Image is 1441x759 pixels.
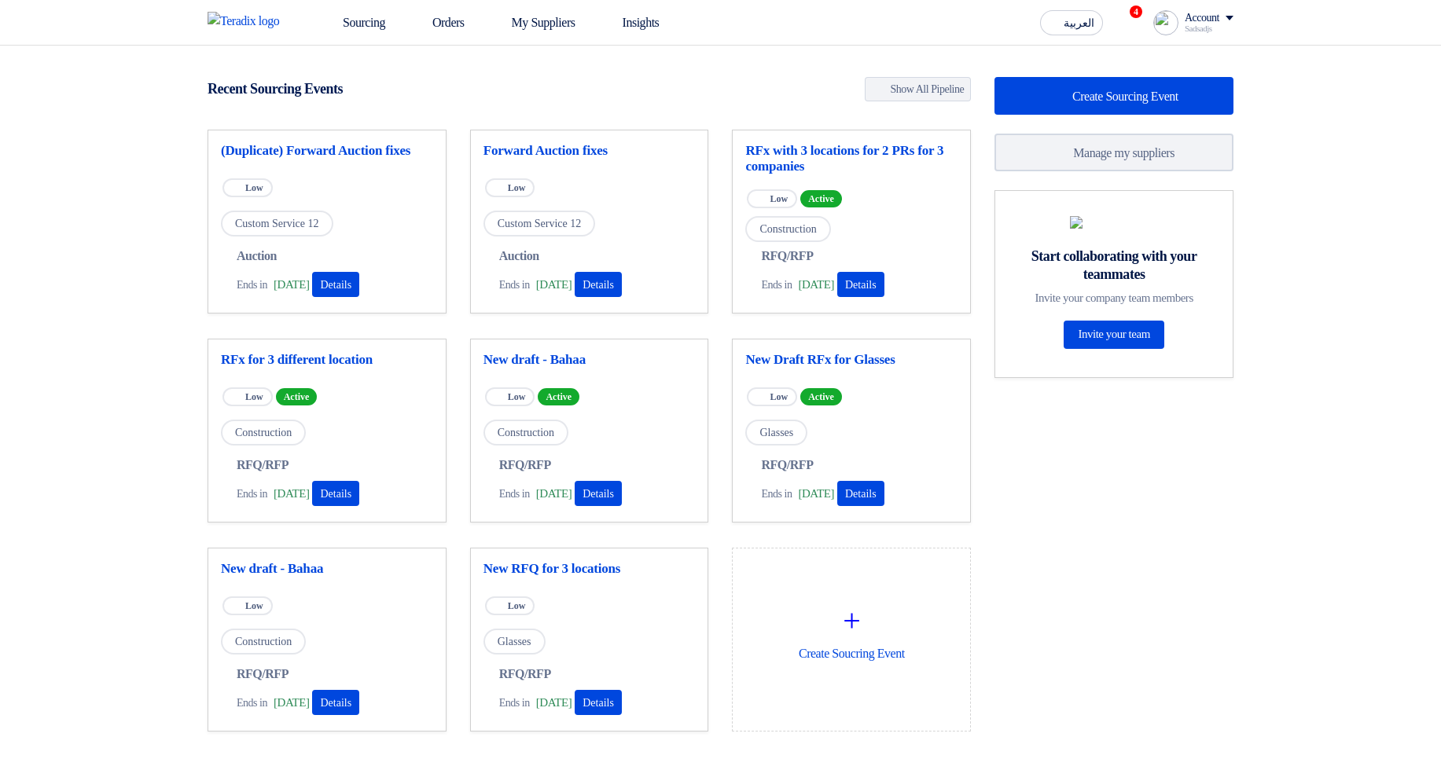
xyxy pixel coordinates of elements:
[588,5,672,40] a: Insights
[1014,291,1214,305] div: Invite your company team members
[1064,321,1163,349] a: Invite your team
[221,420,306,445] span: Construction
[1130,5,1142,18] span: 4
[499,247,539,266] span: Auction
[1072,90,1178,103] span: Create Sourcing Event
[800,190,842,207] span: Active
[1014,247,1214,283] div: Start collaborating with your teammates
[575,481,622,506] button: Details
[245,391,263,402] span: Low
[761,486,792,502] span: Ends in
[221,143,433,159] a: (Duplicate) Forward Auction fixes
[237,277,267,293] span: Ends in
[308,5,398,40] a: Sourcing
[1070,216,1158,229] img: invite_your_team.svg
[274,485,309,503] span: [DATE]
[575,690,622,715] button: Details
[770,193,788,204] span: Low
[761,456,813,475] span: RFQ/RFP
[237,695,267,711] span: Ends in
[499,456,551,475] span: RFQ/RFP
[221,629,306,654] span: Construction
[237,247,277,266] span: Auction
[499,486,530,502] span: Ends in
[508,182,526,193] span: Low
[538,388,579,405] span: Active
[837,481,884,506] button: Details
[536,276,572,294] span: [DATE]
[745,561,958,699] div: Create Soucring Event
[483,211,596,236] span: Custom Service 12
[745,597,958,644] div: +
[221,211,333,236] span: Custom Service 12
[994,134,1233,171] a: Manage my suppliers
[865,77,972,101] a: Show All Pipeline
[483,629,546,654] span: Glasses
[312,690,359,715] button: Details
[799,485,834,503] span: [DATE]
[276,388,318,405] span: Active
[499,665,551,684] span: RFQ/RFP
[245,600,263,611] span: Low
[508,391,526,402] span: Low
[536,694,572,712] span: [DATE]
[837,272,884,297] button: Details
[800,388,842,405] span: Active
[208,80,343,97] h4: Recent Sourcing Events
[770,391,788,402] span: Low
[575,272,622,297] button: Details
[237,456,289,475] span: RFQ/RFP
[745,216,830,242] span: Construction
[508,600,526,611] span: Low
[274,694,309,712] span: [DATE]
[745,352,958,368] a: New Draft RFx for Glasses
[536,485,572,503] span: [DATE]
[274,276,309,294] span: [DATE]
[221,352,433,368] a: RFx for 3 different location
[483,143,696,159] a: Forward Auction fixes
[312,272,359,297] button: Details
[1185,12,1219,25] div: Account
[1185,24,1233,33] div: Sadsadjs
[208,12,289,31] img: Teradix logo
[799,276,834,294] span: [DATE]
[761,247,813,266] span: RFQ/RFP
[761,277,792,293] span: Ends in
[221,561,433,577] a: New draft - Bahaa
[1153,10,1178,35] img: profile_test.png
[483,561,696,577] a: New RFQ for 3 locations
[499,695,530,711] span: Ends in
[1040,10,1103,35] button: العربية
[745,143,958,174] a: RFx with 3 locations for 2 PRs for 3 companies
[398,5,477,40] a: Orders
[477,5,588,40] a: My Suppliers
[245,182,263,193] span: Low
[499,277,530,293] span: Ends in
[483,420,568,445] span: Construction
[745,420,807,445] span: Glasses
[237,665,289,684] span: RFQ/RFP
[237,486,267,502] span: Ends in
[312,481,359,506] button: Details
[483,352,696,368] a: New draft - Bahaa
[1064,18,1094,29] span: العربية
